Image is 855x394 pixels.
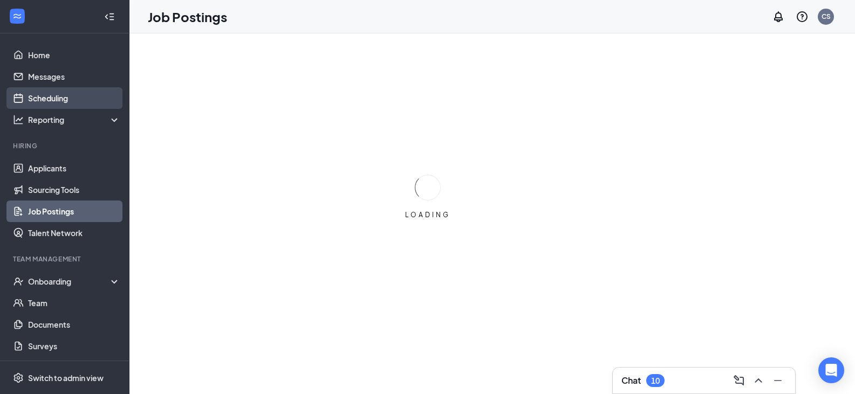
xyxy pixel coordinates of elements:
h3: Chat [621,375,641,386]
svg: Notifications [772,10,785,23]
div: Hiring [13,141,118,150]
a: Documents [28,314,120,335]
svg: ChevronUp [752,374,765,387]
a: Talent Network [28,222,120,244]
svg: QuestionInfo [796,10,809,23]
div: Team Management [13,254,118,264]
button: ComposeMessage [730,372,748,389]
button: ChevronUp [750,372,767,389]
svg: Settings [13,372,24,383]
svg: Collapse [104,11,115,22]
svg: WorkstreamLogo [12,11,23,22]
a: Surveys [28,335,120,357]
div: CS [822,12,831,21]
div: Open Intercom Messenger [818,357,844,383]
div: Onboarding [28,276,111,287]
svg: ComposeMessage [733,374,745,387]
svg: Minimize [771,374,784,387]
div: 10 [651,376,660,385]
button: Minimize [769,372,786,389]
a: Sourcing Tools [28,179,120,201]
a: Home [28,44,120,66]
a: Applicants [28,157,120,179]
a: Team [28,292,120,314]
svg: Analysis [13,114,24,125]
div: Switch to admin view [28,372,104,383]
svg: UserCheck [13,276,24,287]
div: Reporting [28,114,121,125]
h1: Job Postings [148,8,227,26]
div: LOADING [401,210,455,219]
a: Job Postings [28,201,120,222]
a: Messages [28,66,120,87]
a: Scheduling [28,87,120,109]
